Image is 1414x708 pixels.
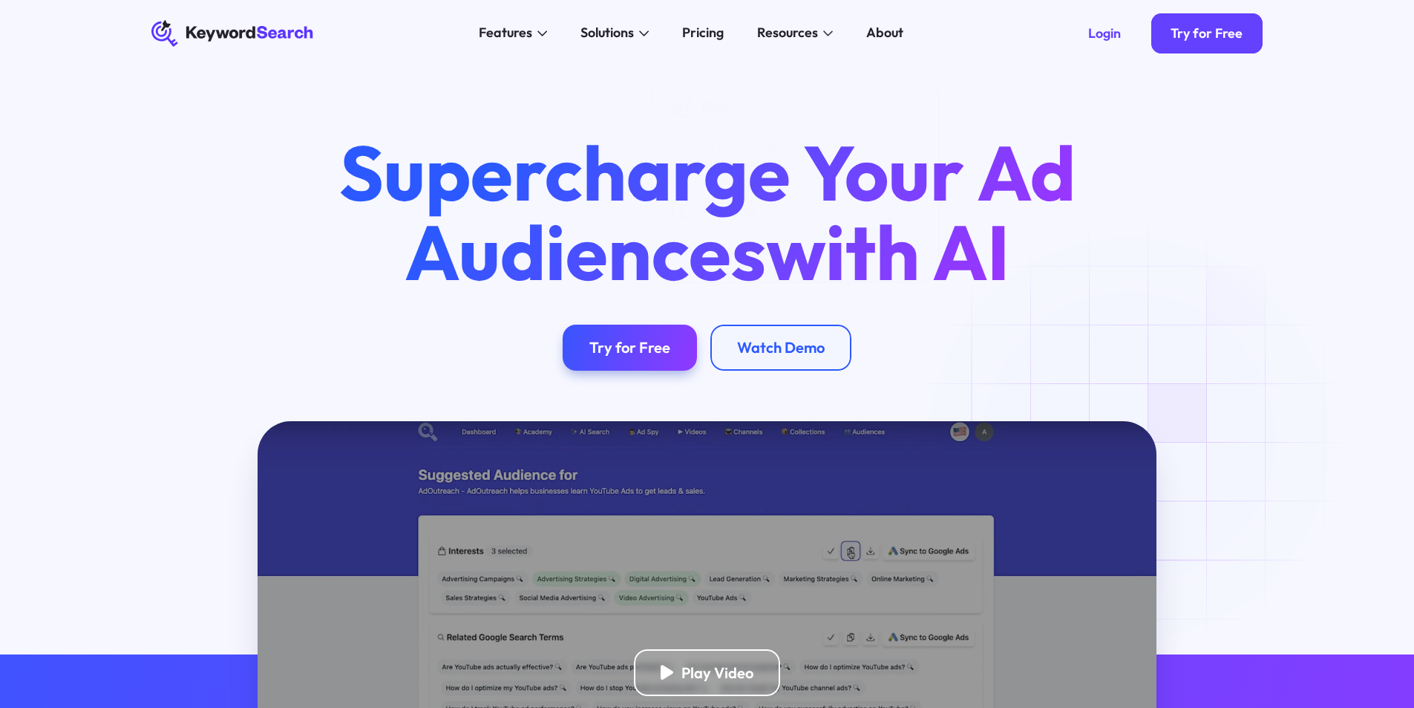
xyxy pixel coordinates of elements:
[857,20,914,47] a: About
[479,23,532,43] div: Features
[681,663,753,682] div: Play Video
[702,224,915,261] div: Learn the Latest Marketing & YouTube Ad Strategies with our Training Academy
[757,23,818,43] div: Resources
[580,23,634,43] div: Solutions
[563,325,697,371] a: Try for Free
[589,338,670,357] div: Try for Free
[1151,13,1263,53] a: Try for Free
[1068,13,1141,53] a: Login
[662,86,929,184] a: BlogThe KeywordSearch Blog helps you stay on top of audience discovery and targeting best practices.
[1171,25,1243,42] div: Try for Free
[702,120,915,175] div: The KeywordSearch Blog helps you stay on top of audience discovery and targeting best practices.
[702,201,915,221] div: Academy
[672,20,734,47] a: Pricing
[1088,25,1121,42] div: Login
[682,23,724,43] div: Pricing
[702,97,915,117] div: Blog
[866,23,903,43] div: About
[737,338,825,357] div: Watch Demo
[651,75,940,283] nav: Resources
[307,133,1106,290] h1: Supercharge Your Ad Audiences
[662,192,929,272] a: AcademyLearn the Latest Marketing & YouTube Ad Strategies with our Training Academy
